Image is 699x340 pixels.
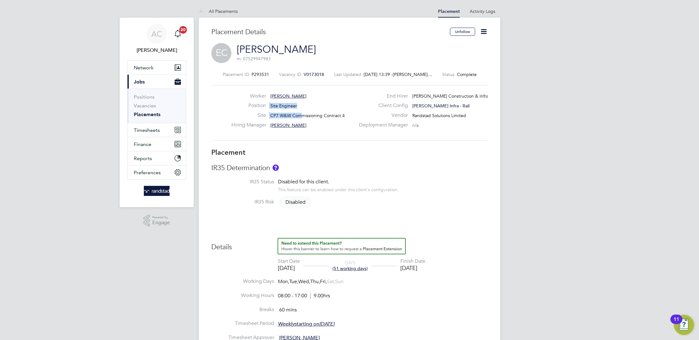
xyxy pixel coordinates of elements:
[127,151,186,165] button: Reports
[134,94,154,100] a: Positions
[231,102,266,109] label: Position
[270,113,345,118] span: CP7 W&W Commissioning Contract 4
[152,215,170,220] span: Powered by
[278,179,329,185] span: Disabled for this client.
[279,307,297,313] span: 60 mins
[270,103,297,109] span: Site Engineer
[450,28,475,36] button: Unfollow
[127,165,186,179] button: Preferences
[127,186,186,196] a: Go to home page
[211,43,231,63] span: EC
[355,112,408,119] label: Vendor
[393,72,432,77] span: [PERSON_NAME]…
[152,220,170,225] span: Engage
[127,89,186,123] div: Jobs
[211,292,274,299] label: Working Hours
[278,321,295,327] em: Weekly
[355,102,408,109] label: Client Config
[327,278,335,285] span: Sat,
[134,141,151,147] span: Finance
[278,321,334,327] span: starting on
[329,260,371,271] div: DAYS
[223,72,249,77] label: Placement ID
[320,278,327,285] span: Fri,
[120,18,194,207] nav: Main navigation
[171,24,184,44] a: 20
[364,72,393,77] span: [DATE] 13:39 -
[278,238,406,254] button: How to extend a Placement?
[134,111,160,117] a: Placements
[270,122,306,128] span: [PERSON_NAME]
[400,264,425,272] div: [DATE]
[442,72,454,77] label: Status
[355,122,408,128] label: Deployment Manager
[457,72,477,77] span: Complete
[438,9,460,14] a: Placement
[144,186,170,196] img: randstad-logo-retina.png
[279,196,312,208] span: Disabled
[298,278,310,285] span: Wed,
[199,8,238,14] a: All Placements
[231,112,266,119] label: Site
[127,75,186,89] button: Jobs
[278,278,289,285] span: Mon,
[278,264,300,272] div: [DATE]
[412,122,419,128] span: n/a
[231,93,266,100] label: Worker
[237,56,271,62] span: m: 07529947983
[211,28,445,37] h3: Placement Details
[470,8,495,14] a: Activity Logs
[319,321,334,327] em: [DATE]
[279,72,301,77] label: Vacancy ID
[134,79,145,85] span: Jobs
[211,179,274,185] label: IR35 Status
[127,123,186,137] button: Timesheets
[211,238,488,252] h3: Details
[127,137,186,151] button: Finance
[400,258,425,265] div: Finish Date
[674,315,694,335] button: Open Resource Center, 11 new notifications
[278,185,398,192] div: This feature can be enabled under this client's configuration.
[304,72,324,77] span: V0173018
[333,266,368,271] span: (51 working days)
[412,113,466,118] span: Randstad Solutions Limited
[237,43,316,56] a: [PERSON_NAME]
[211,199,274,205] label: IR35 Risk
[151,30,162,38] span: AC
[278,293,330,299] div: 08:00 - 17:00
[211,148,246,157] b: Placement
[412,103,469,109] span: [PERSON_NAME] Infra - Rail
[674,319,679,327] div: 11
[134,103,156,109] a: Vacancies
[310,278,320,285] span: Thu,
[127,61,186,74] button: Network
[231,122,266,128] label: Hiring Manager
[211,278,274,285] label: Working Days
[144,215,170,227] a: Powered byEngage
[127,46,186,54] span: Audwin Cheung
[211,320,274,327] label: Timesheet Period
[412,93,496,99] span: [PERSON_NAME] Construction & Infrast…
[211,306,274,313] label: Breaks
[252,72,269,77] span: P293531
[270,93,306,99] span: [PERSON_NAME]
[355,93,408,100] label: End Hirer
[334,72,361,77] label: Last Updated
[289,278,298,285] span: Tue,
[278,258,300,265] div: Start Date
[134,65,154,71] span: Network
[134,155,152,161] span: Reports
[335,278,344,285] span: Sun
[273,165,279,171] button: About IR35
[134,170,161,175] span: Preferences
[211,164,488,173] h3: IR35 Determination
[310,293,330,299] span: 9.00hrs
[134,127,160,133] span: Timesheets
[179,26,187,34] span: 20
[127,24,186,54] a: AC[PERSON_NAME]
